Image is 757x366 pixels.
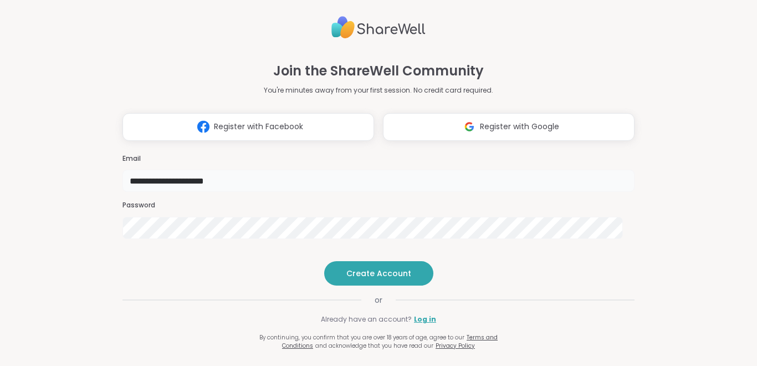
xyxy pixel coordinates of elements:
img: ShareWell Logomark [193,116,214,137]
span: Register with Facebook [214,121,303,133]
span: and acknowledge that you have read our [315,342,433,350]
a: Privacy Policy [436,342,475,350]
span: By continuing, you confirm that you are over 18 years of age, agree to our [259,333,464,342]
button: Register with Facebook [122,113,374,141]
h3: Email [122,154,635,164]
a: Terms and Conditions [282,333,498,350]
img: ShareWell Logo [331,12,426,43]
p: You're minutes away from your first session. No credit card required. [264,85,493,95]
h3: Password [122,201,635,210]
button: Create Account [324,261,433,286]
span: Already have an account? [321,314,412,324]
span: Register with Google [480,121,559,133]
span: or [361,294,396,306]
a: Log in [414,314,436,324]
button: Register with Google [383,113,635,141]
span: Create Account [346,268,411,279]
img: ShareWell Logomark [459,116,480,137]
h1: Join the ShareWell Community [273,61,484,81]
